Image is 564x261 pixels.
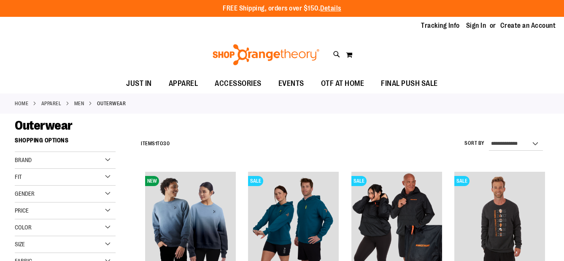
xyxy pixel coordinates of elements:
[215,74,262,93] span: ACCESSORIES
[141,137,170,150] h2: Items to
[15,224,32,231] span: Color
[313,74,373,93] a: OTF AT HOME
[211,44,321,65] img: Shop Orangetheory
[97,100,126,107] strong: Outerwear
[500,21,556,30] a: Create an Account
[163,141,170,146] span: 30
[278,74,304,93] span: EVENTS
[381,74,438,93] span: FINAL PUSH SALE
[15,100,28,107] a: Home
[270,74,313,93] a: EVENTS
[320,5,341,12] a: Details
[15,207,29,214] span: Price
[169,74,198,93] span: APPAREL
[15,157,32,163] span: Brand
[464,140,485,147] label: Sort By
[15,118,73,133] span: Outerwear
[351,176,367,186] span: SALE
[15,241,25,248] span: Size
[15,133,116,152] strong: Shopping Options
[372,74,446,93] a: FINAL PUSH SALE
[15,190,35,197] span: Gender
[321,74,364,93] span: OTF AT HOME
[223,4,341,13] p: FREE Shipping, orders over $150.
[206,74,270,93] a: ACCESSORIES
[74,100,84,107] a: MEN
[248,176,263,186] span: SALE
[126,74,152,93] span: JUST IN
[145,176,159,186] span: NEW
[118,74,160,93] a: JUST IN
[15,173,22,180] span: Fit
[421,21,460,30] a: Tracking Info
[155,141,157,146] span: 1
[454,176,470,186] span: SALE
[466,21,486,30] a: Sign In
[41,100,62,107] a: APPAREL
[160,74,207,93] a: APPAREL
